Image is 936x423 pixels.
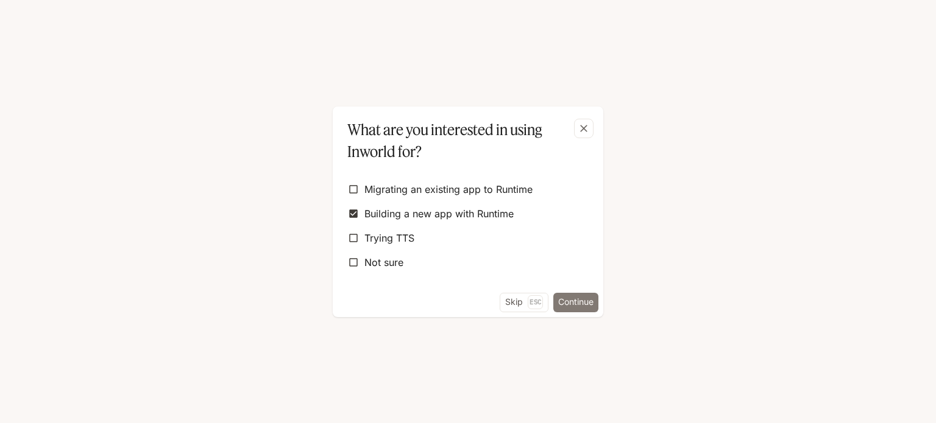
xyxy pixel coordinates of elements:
[528,295,543,309] p: Esc
[364,182,533,197] span: Migrating an existing app to Runtime
[500,293,548,312] button: SkipEsc
[364,231,414,245] span: Trying TTS
[364,206,514,221] span: Building a new app with Runtime
[553,293,598,312] button: Continue
[347,119,584,163] p: What are you interested in using Inworld for?
[364,255,403,270] span: Not sure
